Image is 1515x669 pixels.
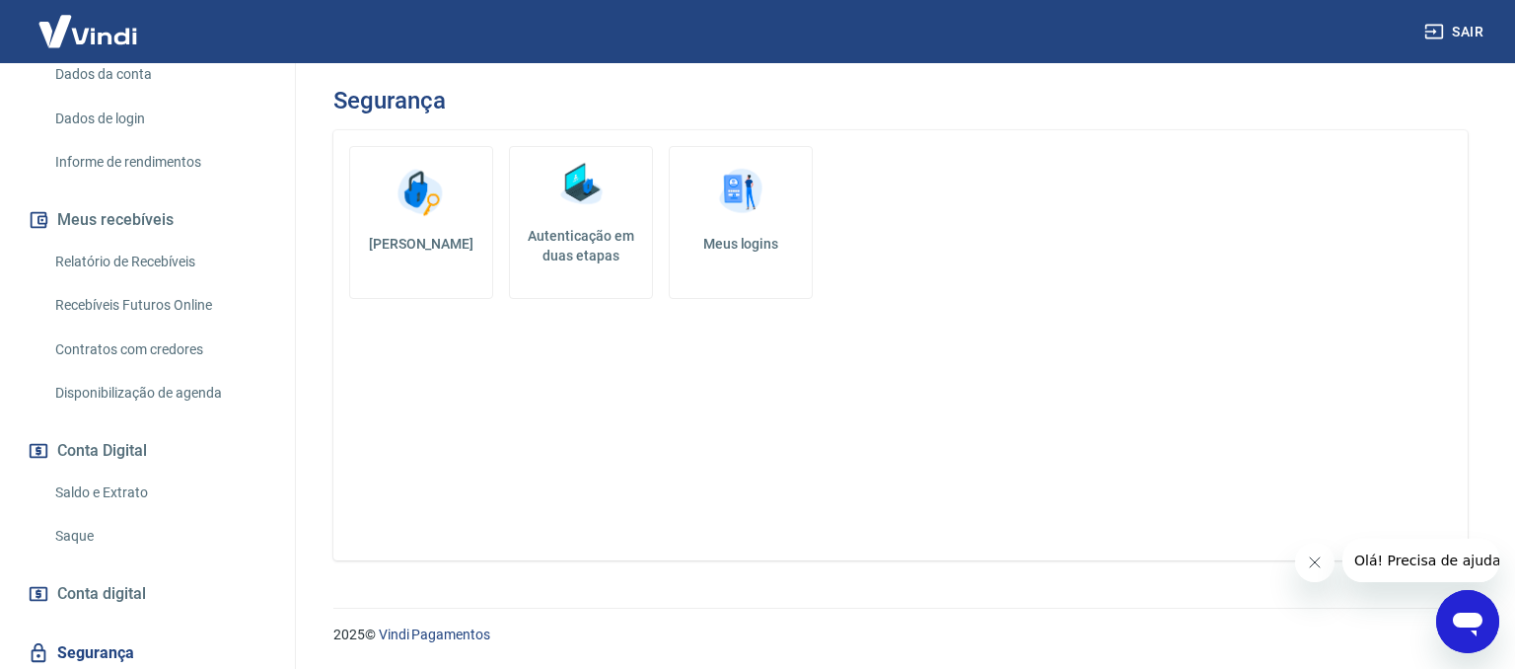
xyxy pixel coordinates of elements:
a: Saldo e Extrato [47,473,271,513]
h5: Autenticação em duas etapas [518,226,644,265]
a: Recebíveis Futuros Online [47,285,271,326]
iframe: Fechar mensagem [1295,543,1335,582]
span: Conta digital [57,580,146,608]
a: Meus logins [669,146,813,299]
a: Contratos com credores [47,330,271,370]
h5: [PERSON_NAME] [366,234,476,254]
iframe: Mensagem da empresa [1342,539,1499,582]
img: Autenticação em duas etapas [551,155,611,214]
img: Vindi [24,1,152,61]
a: Saque [47,516,271,557]
a: Conta digital [24,572,271,616]
button: Meus recebíveis [24,198,271,242]
a: Disponibilização de agenda [47,373,271,413]
a: Informe de rendimentos [47,142,271,183]
a: Dados de login [47,99,271,139]
img: Alterar senha [392,163,451,222]
a: Relatório de Recebíveis [47,242,271,282]
h5: Meus logins [685,234,796,254]
a: Dados da conta [47,54,271,95]
h3: Segurança [333,87,445,114]
span: Olá! Precisa de ajuda? [12,14,166,30]
a: Vindi Pagamentos [379,627,490,642]
a: Autenticação em duas etapas [509,146,653,299]
button: Conta Digital [24,429,271,473]
a: [PERSON_NAME] [349,146,493,299]
button: Sair [1420,14,1491,50]
img: Meus logins [711,163,770,222]
p: 2025 © [333,625,1468,645]
iframe: Botão para abrir a janela de mensagens [1436,590,1499,653]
